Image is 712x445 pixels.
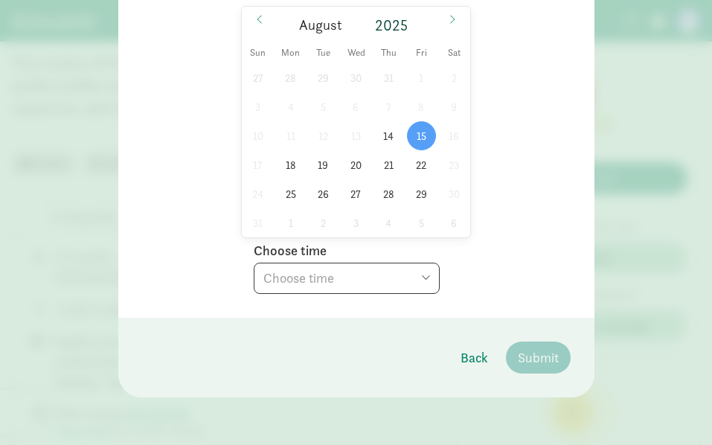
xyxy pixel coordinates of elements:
[449,342,500,374] button: Back
[461,348,488,368] span: Back
[341,179,371,208] span: August 27, 2025
[242,48,275,58] span: Sun
[374,179,403,208] span: August 28, 2025
[374,121,403,150] span: August 14, 2025
[254,242,327,260] label: Choose time
[373,48,405,58] span: Thu
[275,48,307,58] span: Mon
[518,348,559,368] span: Submit
[309,179,338,208] span: August 26, 2025
[309,150,338,179] span: August 19, 2025
[340,48,373,58] span: Wed
[407,121,436,150] span: August 15, 2025
[374,150,403,179] span: August 21, 2025
[437,48,470,58] span: Sat
[407,179,436,208] span: August 29, 2025
[276,150,305,179] span: August 18, 2025
[407,150,436,179] span: August 22, 2025
[307,48,340,58] span: Tue
[276,208,305,237] span: September 1, 2025
[506,342,571,374] button: Submit
[276,179,305,208] span: August 25, 2025
[299,19,342,33] span: August
[405,48,437,58] span: Fri
[341,150,371,179] span: August 20, 2025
